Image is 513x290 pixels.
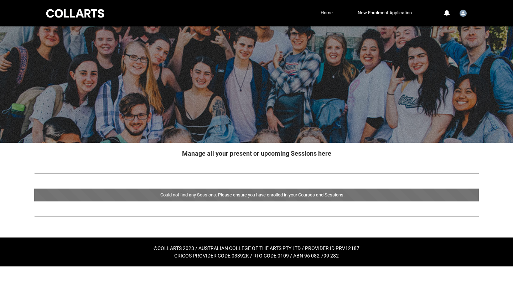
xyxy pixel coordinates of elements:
h2: Manage all your present or upcoming Sessions here [34,149,479,158]
a: New Enrolment Application [356,7,414,18]
button: User Profile Student.awaters.20252920 [458,7,468,18]
img: REDU_GREY_LINE [34,170,479,177]
div: Could not find any Sessions. Please ensure you have enrolled in your Courses and Sessions. [34,189,479,201]
a: Home [319,7,335,18]
img: REDU_GREY_LINE [34,213,479,220]
img: Student.awaters.20252920 [460,10,467,17]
